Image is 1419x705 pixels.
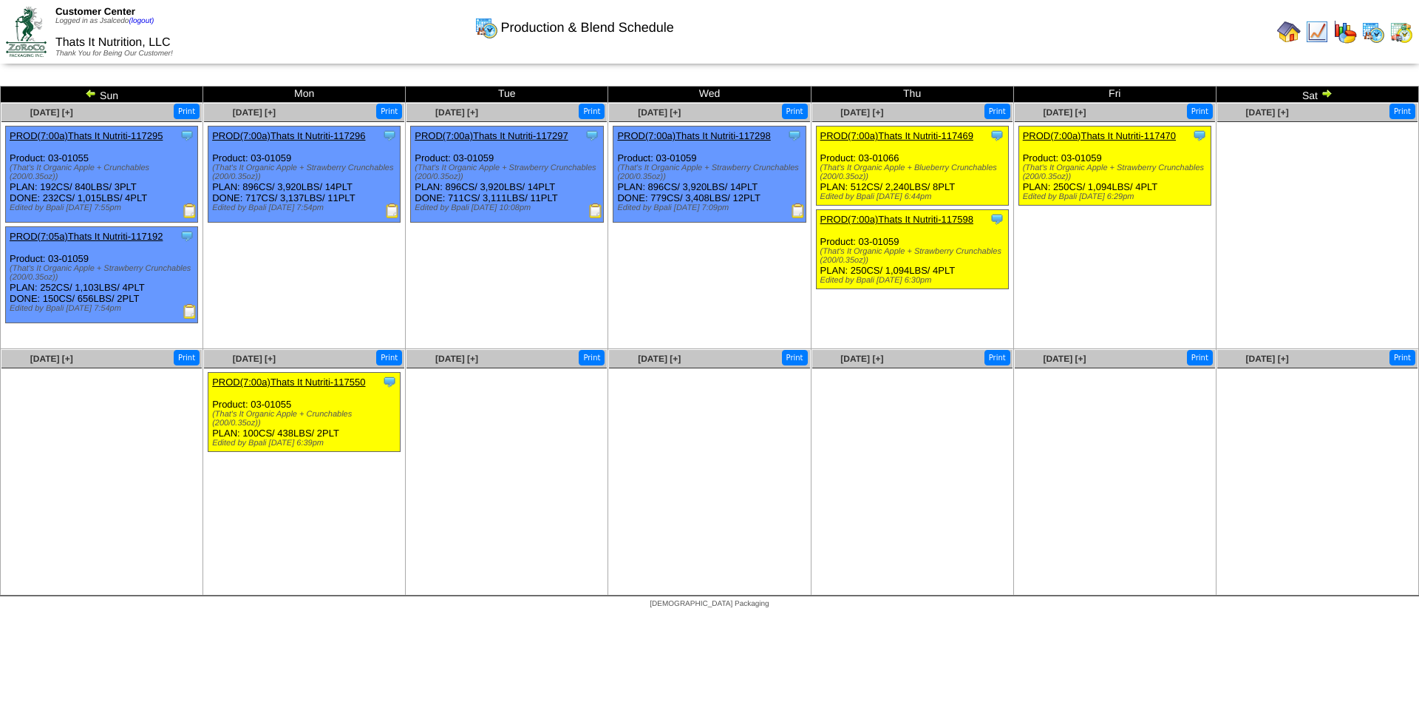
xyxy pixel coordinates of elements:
[1023,192,1211,201] div: Edited by Bpali [DATE] 6:29pm
[816,210,1008,289] div: Product: 03-01059 PLAN: 250CS / 1,094LBS / 4PLT
[183,203,197,218] img: Production Report
[382,374,397,389] img: Tooltip
[233,107,276,118] a: [DATE] [+]
[233,354,276,364] a: [DATE] [+]
[608,87,811,103] td: Wed
[10,163,197,181] div: (That's It Organic Apple + Crunchables (200/0.35oz))
[415,203,602,212] div: Edited by Bpali [DATE] 10:08pm
[990,128,1004,143] img: Tooltip
[501,20,674,36] span: Production & Blend Schedule
[1023,130,1176,141] a: PROD(7:00a)Thats It Nutriti-117470
[1187,104,1213,119] button: Print
[820,214,973,225] a: PROD(7:00a)Thats It Nutriti-117598
[787,128,802,143] img: Tooltip
[30,354,73,364] a: [DATE] [+]
[1305,20,1329,44] img: line_graph.gif
[820,247,1008,265] div: (That's It Organic Apple + Strawberry Crunchables (200/0.35oz))
[791,203,806,218] img: Production Report
[435,107,478,118] a: [DATE] [+]
[1043,107,1086,118] a: [DATE] [+]
[1,87,203,103] td: Sun
[435,354,478,364] a: [DATE] [+]
[385,203,400,218] img: Production Report
[6,127,198,223] div: Product: 03-01055 PLAN: 192CS / 840LBS / 3PLT DONE: 232CS / 1,015LBS / 4PLT
[617,130,770,141] a: PROD(7:00a)Thats It Nutriti-117298
[820,276,1008,285] div: Edited by Bpali [DATE] 6:30pm
[55,36,171,49] span: Thats It Nutrition, LLC
[840,107,883,118] a: [DATE] [+]
[6,227,198,323] div: Product: 03-01059 PLAN: 252CS / 1,103LBS / 4PLT DONE: 150CS / 656LBS / 2PLT
[382,128,397,143] img: Tooltip
[203,87,406,103] td: Mon
[1216,87,1418,103] td: Sat
[782,350,808,365] button: Print
[820,130,973,141] a: PROD(7:00a)Thats It Nutriti-117469
[811,87,1013,103] td: Thu
[212,163,400,181] div: (That's It Organic Apple + Strawberry Crunchables (200/0.35oz))
[10,231,163,242] a: PROD(7:05a)Thats It Nutriti-117192
[1277,20,1301,44] img: home.gif
[816,127,1008,206] div: Product: 03-01066 PLAN: 512CS / 2,240LBS / 8PLT
[617,203,805,212] div: Edited by Bpali [DATE] 7:09pm
[1023,163,1211,181] div: (That's It Organic Apple + Strawberry Crunchables (200/0.35oz))
[638,354,681,364] a: [DATE] [+]
[174,104,200,119] button: Print
[579,350,605,365] button: Print
[180,229,194,243] img: Tooltip
[10,130,163,141] a: PROD(7:00a)Thats It Nutriti-117295
[415,130,568,141] a: PROD(7:00a)Thats It Nutriti-117297
[1013,87,1216,103] td: Fri
[208,373,401,452] div: Product: 03-01055 PLAN: 100CS / 438LBS / 2PLT
[10,203,197,212] div: Edited by Bpali [DATE] 7:55pm
[1361,20,1385,44] img: calendarprod.gif
[1187,350,1213,365] button: Print
[212,203,400,212] div: Edited by Bpali [DATE] 7:54pm
[1043,354,1086,364] a: [DATE] [+]
[1246,354,1289,364] a: [DATE] [+]
[55,50,173,58] span: Thank You for Being Our Customer!
[820,163,1008,181] div: (That's It Organic Apple + Blueberry Crunchables (200/0.35oz))
[174,350,200,365] button: Print
[840,354,883,364] span: [DATE] [+]
[376,104,402,119] button: Print
[820,192,1008,201] div: Edited by Bpali [DATE] 6:44pm
[55,17,154,25] span: Logged in as Jsalcedo
[180,128,194,143] img: Tooltip
[474,16,498,39] img: calendarprod.gif
[1389,20,1413,44] img: calendarinout.gif
[212,410,400,428] div: (That's It Organic Apple + Crunchables (200/0.35oz))
[617,163,805,181] div: (That's It Organic Apple + Strawberry Crunchables (200/0.35oz))
[212,439,400,448] div: Edited by Bpali [DATE] 6:39pm
[406,87,608,103] td: Tue
[984,350,1010,365] button: Print
[984,104,1010,119] button: Print
[638,107,681,118] a: [DATE] [+]
[585,128,599,143] img: Tooltip
[411,127,603,223] div: Product: 03-01059 PLAN: 896CS / 3,920LBS / 14PLT DONE: 711CS / 3,111LBS / 11PLT
[1389,350,1415,365] button: Print
[6,7,47,56] img: ZoRoCo_Logo(Green%26Foil)%20jpg.webp
[782,104,808,119] button: Print
[55,6,135,17] span: Customer Center
[588,203,603,218] img: Production Report
[30,107,73,118] a: [DATE] [+]
[1321,87,1333,99] img: arrowright.gif
[208,127,401,223] div: Product: 03-01059 PLAN: 896CS / 3,920LBS / 14PLT DONE: 717CS / 3,137LBS / 11PLT
[10,264,197,282] div: (That's It Organic Apple + Strawberry Crunchables (200/0.35oz))
[579,104,605,119] button: Print
[1246,107,1289,118] a: [DATE] [+]
[650,600,769,608] span: [DEMOGRAPHIC_DATA] Packaging
[613,127,806,223] div: Product: 03-01059 PLAN: 896CS / 3,920LBS / 14PLT DONE: 779CS / 3,408LBS / 12PLT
